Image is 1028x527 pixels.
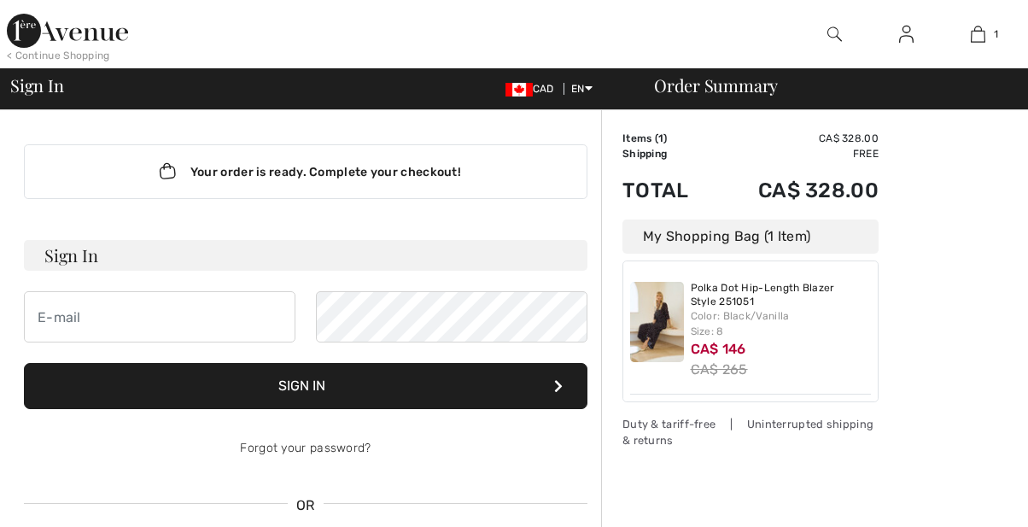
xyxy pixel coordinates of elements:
img: My Info [899,24,914,44]
td: Free [713,146,879,161]
div: Order Summary [634,77,1018,94]
span: CAD [505,83,561,95]
td: Items ( ) [622,131,713,146]
td: CA$ 328.00 [713,131,879,146]
span: 1 [994,26,998,42]
span: EN [571,83,593,95]
div: My Shopping Bag (1 Item) [622,220,879,254]
input: E-mail [24,291,295,343]
h3: Sign In [24,240,587,271]
img: Polka Dot Hip-Length Blazer Style 251051 [630,282,684,362]
span: CA$ 146 [691,341,746,357]
div: Color: Black/Vanilla Size: 8 [691,308,872,339]
td: Total [622,161,713,220]
td: Shipping [622,146,713,161]
img: search the website [827,24,842,44]
s: CA$ 265 [691,361,748,378]
div: < Continue Shopping [7,48,110,63]
a: Polka Dot Hip-Length Blazer Style 251051 [691,282,872,308]
button: Sign In [24,363,587,409]
a: Forgot your password? [240,441,371,455]
span: 1 [658,132,663,144]
div: Duty & tariff-free | Uninterrupted shipping & returns [622,416,879,448]
td: CA$ 328.00 [713,161,879,220]
a: Sign In [885,24,927,45]
span: Sign In [10,77,63,94]
img: Canadian Dollar [505,83,533,97]
img: My Bag [971,24,985,44]
img: 1ère Avenue [7,14,128,48]
div: Your order is ready. Complete your checkout! [24,144,587,199]
a: 1 [943,24,1013,44]
span: OR [288,495,324,516]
